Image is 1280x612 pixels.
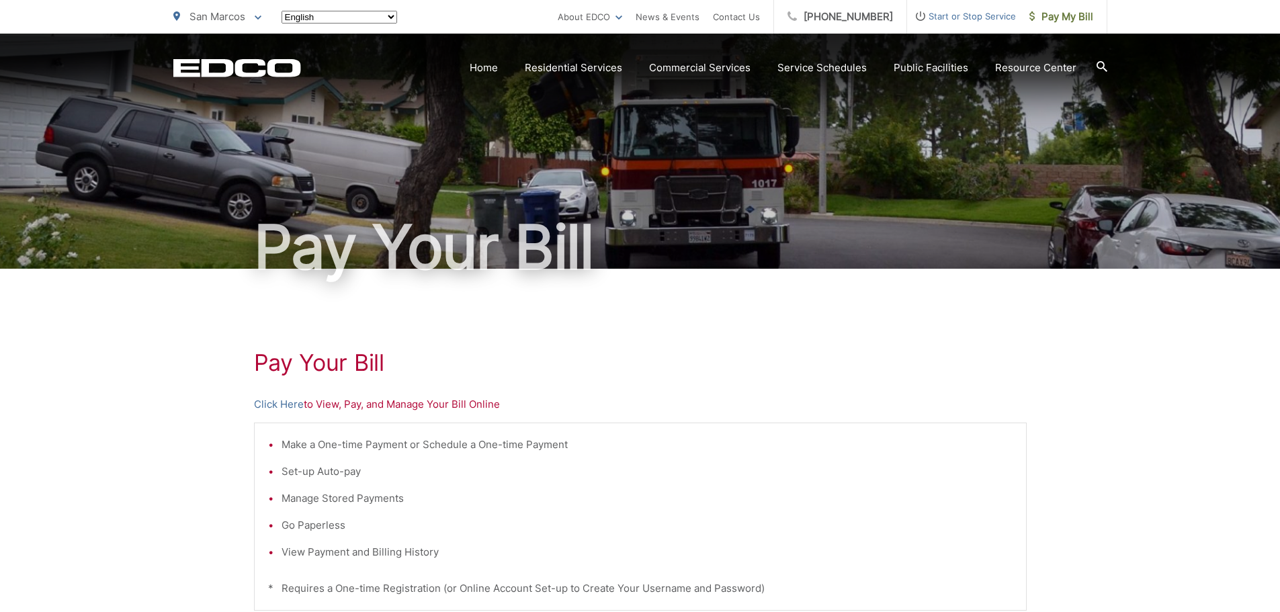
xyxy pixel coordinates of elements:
[282,517,1013,533] li: Go Paperless
[189,10,245,23] span: San Marcos
[995,60,1076,76] a: Resource Center
[894,60,968,76] a: Public Facilities
[282,490,1013,507] li: Manage Stored Payments
[558,9,622,25] a: About EDCO
[254,396,1027,412] p: to View, Pay, and Manage Your Bill Online
[649,60,751,76] a: Commercial Services
[777,60,867,76] a: Service Schedules
[282,464,1013,480] li: Set-up Auto-pay
[268,580,1013,597] p: * Requires a One-time Registration (or Online Account Set-up to Create Your Username and Password)
[713,9,760,25] a: Contact Us
[1029,9,1093,25] span: Pay My Bill
[173,58,301,77] a: EDCD logo. Return to the homepage.
[254,396,304,412] a: Click Here
[282,544,1013,560] li: View Payment and Billing History
[254,349,1027,376] h1: Pay Your Bill
[636,9,699,25] a: News & Events
[525,60,622,76] a: Residential Services
[282,11,397,24] select: Select a language
[470,60,498,76] a: Home
[173,214,1107,281] h1: Pay Your Bill
[282,437,1013,453] li: Make a One-time Payment or Schedule a One-time Payment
